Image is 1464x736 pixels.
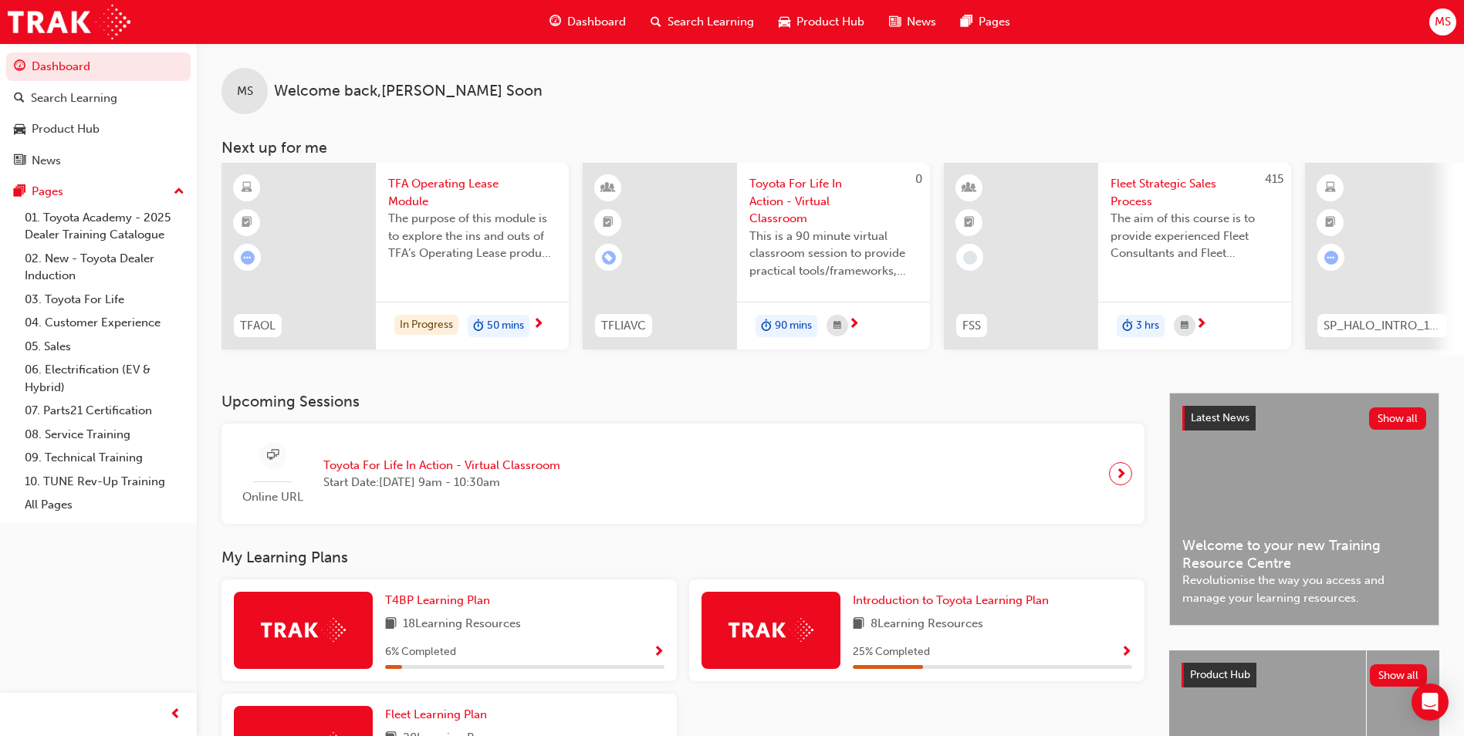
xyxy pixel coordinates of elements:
a: T4BP Learning Plan [385,592,496,609]
h3: Upcoming Sessions [221,393,1144,410]
button: Show all [1369,407,1427,430]
a: 08. Service Training [19,423,191,447]
h3: My Learning Plans [221,549,1144,566]
img: Trak [8,5,130,39]
div: Pages [32,183,63,201]
span: Pages [979,13,1010,31]
span: learningRecordVerb_NONE-icon [963,251,977,265]
a: Latest NewsShow all [1182,406,1426,430]
span: 3 hrs [1136,317,1159,335]
span: 0 [915,172,922,186]
span: car-icon [14,123,25,137]
a: Product HubShow all [1182,663,1427,687]
a: Online URLToyota For Life In Action - Virtual ClassroomStart Date:[DATE] 9am - 10:30am [234,436,1132,512]
span: book-icon [853,615,864,634]
span: calendar-icon [1181,316,1188,336]
div: Product Hub [32,120,100,138]
a: News [6,147,191,175]
a: 09. Technical Training [19,446,191,470]
span: 90 mins [775,317,812,335]
a: 04. Customer Experience [19,311,191,335]
a: Product Hub [6,115,191,143]
span: Dashboard [567,13,626,31]
span: next-icon [848,318,860,332]
span: Product Hub [796,13,864,31]
span: FSS [962,317,981,335]
a: 02. New - Toyota Dealer Induction [19,247,191,288]
span: 50 mins [487,317,524,335]
span: booktick-icon [242,213,252,233]
a: 415FSSFleet Strategic Sales ProcessThe aim of this course is to provide experienced Fleet Consult... [944,163,1291,349]
span: booktick-icon [1325,213,1336,233]
span: next-icon [1115,463,1127,484]
span: learningRecordVerb_ATTEMPT-icon [1324,251,1338,265]
a: 01. Toyota Academy - 2025 Dealer Training Catalogue [19,206,191,247]
span: next-icon [533,318,544,332]
span: learningResourceType_INSTRUCTOR_LED-icon [603,178,614,198]
span: MS [237,83,253,100]
span: calendar-icon [833,316,841,336]
span: TFA Operating Lease Module [388,175,556,210]
span: up-icon [174,182,184,202]
span: learningRecordVerb_ATTEMPT-icon [241,251,255,265]
button: Show all [1370,664,1428,687]
img: Trak [729,618,813,642]
a: 07. Parts21 Certification [19,399,191,423]
span: search-icon [14,92,25,106]
span: MS [1435,13,1451,31]
span: TFAOL [240,317,276,335]
span: This is a 90 minute virtual classroom session to provide practical tools/frameworks, behaviours a... [749,228,918,280]
a: TFAOLTFA Operating Lease ModuleThe purpose of this module is to explore the ins and outs of TFA’s... [221,163,569,349]
span: booktick-icon [603,213,614,233]
span: SP_HALO_INTRO_1223_EL [1324,317,1441,335]
span: Revolutionise the way you access and manage your learning resources. [1182,572,1426,606]
span: 6 % Completed [385,643,456,661]
span: Fleet Learning Plan [385,707,487,721]
span: next-icon [1195,318,1207,332]
span: Product Hub [1190,668,1250,681]
span: Fleet Strategic Sales Process [1111,175,1279,210]
span: Show Progress [653,646,664,660]
a: news-iconNews [877,6,948,38]
a: car-iconProduct Hub [766,6,877,38]
span: car-icon [779,12,790,32]
button: Show Progress [653,643,664,662]
span: News [907,13,936,31]
a: 05. Sales [19,335,191,359]
a: All Pages [19,493,191,517]
img: Trak [261,618,346,642]
span: 8 Learning Resources [871,615,983,634]
span: duration-icon [761,316,772,336]
a: 10. TUNE Rev-Up Training [19,470,191,494]
span: learningResourceType_INSTRUCTOR_LED-icon [964,178,975,198]
span: T4BP Learning Plan [385,593,490,607]
a: Search Learning [6,84,191,113]
a: 06. Electrification (EV & Hybrid) [19,358,191,399]
a: pages-iconPages [948,6,1023,38]
button: Pages [6,177,191,206]
a: Fleet Learning Plan [385,706,493,724]
span: Introduction to Toyota Learning Plan [853,593,1049,607]
a: Dashboard [6,52,191,81]
span: duration-icon [473,316,484,336]
span: search-icon [651,12,661,32]
span: pages-icon [961,12,972,32]
span: book-icon [385,615,397,634]
span: news-icon [889,12,901,32]
span: Toyota For Life In Action - Virtual Classroom [749,175,918,228]
span: duration-icon [1122,316,1133,336]
span: Welcome to your new Training Resource Centre [1182,537,1426,572]
h3: Next up for me [197,139,1464,157]
span: 415 [1265,172,1283,186]
div: Search Learning [31,89,117,107]
span: prev-icon [170,705,181,724]
span: booktick-icon [964,213,975,233]
a: Introduction to Toyota Learning Plan [853,592,1055,609]
span: news-icon [14,154,25,168]
span: The aim of this course is to provide experienced Fleet Consultants and Fleet Managers with a revi... [1111,210,1279,262]
button: MS [1429,8,1456,35]
span: learningResourceType_ELEARNING-icon [1325,178,1336,198]
button: Show Progress [1121,643,1132,662]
